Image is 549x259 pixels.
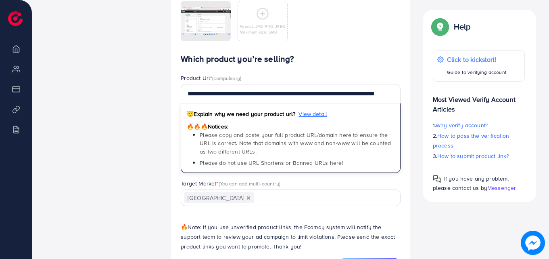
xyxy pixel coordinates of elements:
span: (compulsory) [212,74,241,82]
img: Popup guide [433,19,447,34]
input: Search for option [255,192,390,204]
p: Note: If you use unverified product links, the Ecomdy system will notify the support team to revi... [181,222,401,251]
p: 3. [433,151,525,161]
span: How to submit product link? [437,152,509,160]
div: Search for option [181,190,401,206]
span: Explain why we need your product url? [187,110,295,118]
h4: Which product you’re selling? [181,54,401,64]
span: Messenger [487,184,516,192]
span: View detail [299,110,327,118]
span: Please do not use URL Shortens or Banned URLs here! [200,159,343,167]
span: If you have any problem, please contact us by [433,175,509,192]
label: Product Url [181,74,241,82]
p: 2. [433,131,525,150]
img: logo [8,11,23,26]
button: Deselect Pakistan [246,196,250,200]
span: [GEOGRAPHIC_DATA] [184,192,254,204]
img: img uploaded [181,7,231,35]
p: Guide to verifying account [447,67,507,77]
span: Why verify account? [436,121,488,129]
span: 🔥 [181,223,188,231]
p: Format: JPG, PNG, JPEG [240,23,285,29]
p: Most Viewed Verify Account Articles [433,88,525,114]
p: Maximum size: 5MB [240,29,285,35]
span: (You can add multi-country) [219,180,280,187]
span: How to pass the verification process [433,132,509,150]
img: image [521,231,545,255]
span: 🔥🔥🔥 [187,122,207,131]
span: 😇 [187,110,194,118]
img: Popup guide [433,175,441,183]
p: Help [454,22,471,32]
p: Click to kickstart! [447,55,507,64]
p: 1. [433,120,525,130]
label: Target Market [181,179,280,187]
span: Notices: [187,122,228,131]
span: Please copy and paste your full product URL/domain here to ensure the URL is correct. Note that d... [200,131,391,156]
